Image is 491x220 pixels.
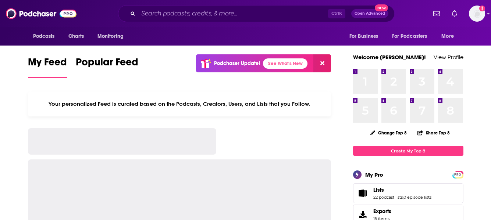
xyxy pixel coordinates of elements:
[373,187,384,193] span: Lists
[351,9,388,18] button: Open AdvancedNew
[441,31,454,42] span: More
[76,56,138,73] span: Popular Feed
[33,31,55,42] span: Podcasts
[355,12,385,15] span: Open Advanced
[453,172,462,177] span: PRO
[68,31,84,42] span: Charts
[356,209,370,220] span: Exports
[118,5,395,22] div: Search podcasts, credits, & more...
[92,29,133,43] button: open menu
[97,31,124,42] span: Monitoring
[214,60,260,66] p: Podchaser Update!
[28,56,67,73] span: My Feed
[28,91,331,116] div: Your personalized Feed is curated based on the Podcasts, Creators, Users, and Lists that you Follow.
[469,6,485,22] button: Show profile menu
[353,183,463,203] span: Lists
[344,29,388,43] button: open menu
[392,31,427,42] span: For Podcasters
[449,7,460,20] a: Show notifications dropdown
[28,56,67,78] a: My Feed
[328,9,345,18] span: Ctrl K
[356,188,370,198] a: Lists
[373,195,403,200] a: 22 podcast lists
[453,172,462,177] a: PRO
[76,56,138,78] a: Popular Feed
[353,146,463,156] a: Create My Top 8
[373,187,431,193] a: Lists
[365,171,383,178] div: My Pro
[403,195,431,200] a: 0 episode lists
[469,6,485,22] img: User Profile
[375,4,388,11] span: New
[430,7,443,20] a: Show notifications dropdown
[353,54,426,61] a: Welcome [PERSON_NAME]!
[64,29,89,43] a: Charts
[349,31,378,42] span: For Business
[417,126,450,140] button: Share Top 8
[479,6,485,11] svg: Add a profile image
[434,54,463,61] a: View Profile
[436,29,463,43] button: open menu
[366,128,412,137] button: Change Top 8
[373,208,391,214] span: Exports
[28,29,64,43] button: open menu
[403,195,403,200] span: ,
[387,29,438,43] button: open menu
[6,7,77,21] img: Podchaser - Follow, Share and Rate Podcasts
[138,8,328,19] input: Search podcasts, credits, & more...
[263,58,307,69] a: See What's New
[469,6,485,22] span: Logged in as hconnor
